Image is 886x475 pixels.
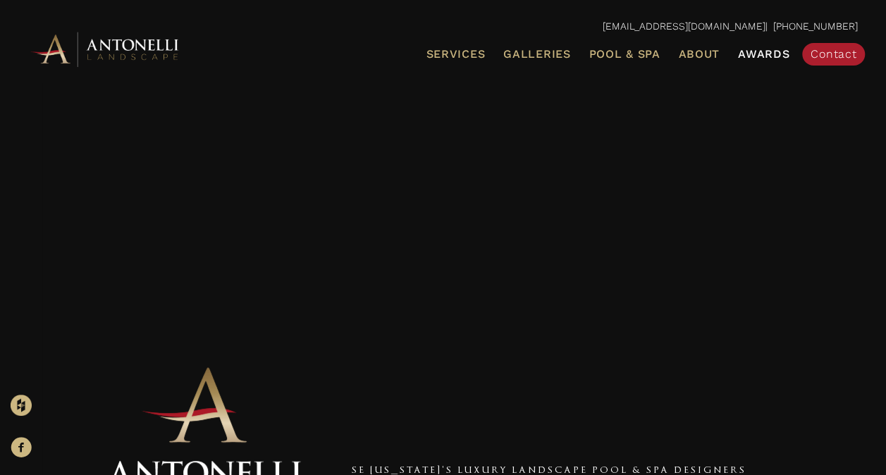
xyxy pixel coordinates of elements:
[589,47,660,61] span: Pool & Spa
[738,47,789,61] span: Awards
[583,45,665,63] a: Pool & Spa
[678,49,720,60] span: About
[28,30,183,68] img: Antonelli Horizontal Logo
[732,45,795,63] a: Awards
[603,20,765,32] a: [EMAIL_ADDRESS][DOMAIN_NAME]
[426,49,485,60] span: Services
[503,47,570,61] span: Galleries
[672,45,725,63] a: About
[28,18,858,36] p: | [PHONE_NUMBER]
[420,45,491,63] a: Services
[498,45,576,63] a: Galleries
[352,464,746,475] a: SE [US_STATE]'s Luxury Landscape Pool & Spa Designers
[811,47,856,61] span: Contact
[11,395,32,416] img: Houzz
[802,43,865,66] a: Contact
